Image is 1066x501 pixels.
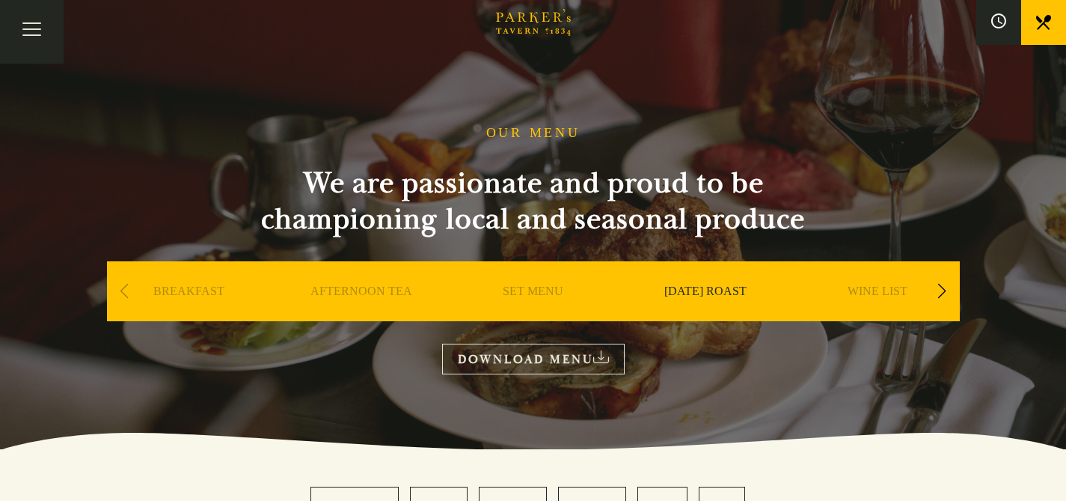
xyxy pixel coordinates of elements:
h1: OUR MENU [486,125,581,142]
div: Previous slide [114,275,135,308]
a: WINE LIST [848,284,907,344]
a: DOWNLOAD MENU [442,344,625,374]
div: 3 / 9 [451,261,616,366]
a: [DATE] ROAST [664,284,747,344]
div: 5 / 9 [795,261,960,366]
div: 1 / 9 [107,261,272,366]
a: BREAKFAST [153,284,224,344]
a: SET MENU [503,284,563,344]
h2: We are passionate and proud to be championing local and seasonal produce [234,166,833,237]
a: AFTERNOON TEA [310,284,412,344]
div: Next slide [932,275,952,308]
div: 4 / 9 [623,261,788,366]
div: 2 / 9 [279,261,444,366]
